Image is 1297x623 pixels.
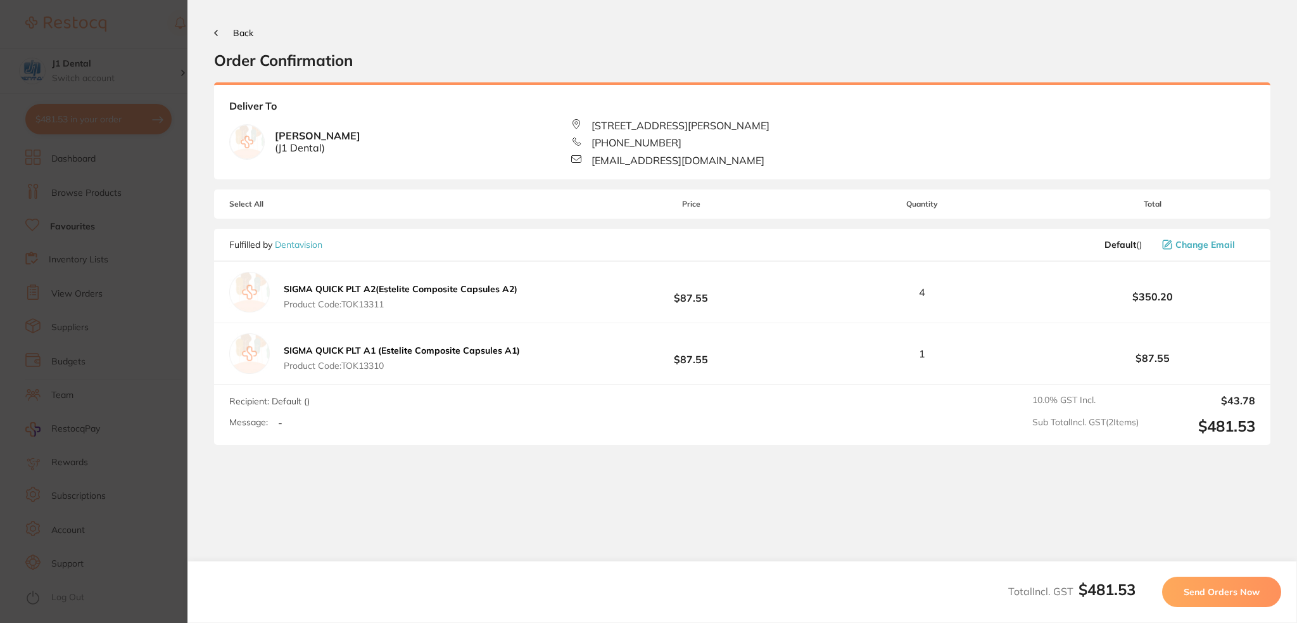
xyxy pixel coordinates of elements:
a: Dentavision [275,239,322,250]
span: Quantity [794,200,1050,209]
span: Recipient: Default ( ) [229,395,310,407]
b: [PERSON_NAME] [275,130,360,153]
b: SIGMA QUICK PLT A2(Estelite Composite Capsules A2) [284,283,517,295]
span: Total [1050,200,1255,209]
span: Total Incl. GST [1008,585,1136,598]
img: empty.jpg [229,333,270,374]
b: Deliver To [229,100,1255,119]
span: ( ) [1104,240,1142,250]
img: empty.jpg [229,272,270,312]
span: Change Email [1175,240,1235,250]
output: $43.78 [1149,395,1255,406]
p: Fulfilled by [229,240,322,250]
span: 1 [919,348,925,359]
span: [EMAIL_ADDRESS][DOMAIN_NAME] [592,155,764,166]
span: Select All [229,200,356,209]
button: SIGMA QUICK PLT A1 (Estelite Composite Capsules A1) Product Code:TOK13310 [280,345,524,371]
b: SIGMA QUICK PLT A1 (Estelite Composite Capsules A1) [284,345,520,356]
b: $350.20 [1050,291,1255,302]
button: Back [214,28,253,38]
button: Change Email [1158,239,1255,250]
button: Send Orders Now [1162,577,1281,607]
b: Default [1104,239,1136,250]
span: Back [233,27,253,39]
b: $87.55 [588,342,794,366]
span: 10.0 % GST Incl. [1032,395,1139,406]
span: [STREET_ADDRESS][PERSON_NAME] [592,120,769,131]
span: 4 [919,286,925,298]
output: $481.53 [1149,417,1255,435]
p: - [278,417,282,428]
span: Sub Total Incl. GST ( 2 Items) [1032,417,1139,435]
b: $87.55 [1050,352,1255,364]
span: Product Code: TOK13310 [284,361,520,371]
label: Message: [229,417,268,428]
img: empty.jpg [230,125,264,159]
span: Send Orders Now [1184,586,1260,598]
button: SIGMA QUICK PLT A2(Estelite Composite Capsules A2) Product Code:TOK13311 [280,283,521,310]
h2: Order Confirmation [214,51,1270,70]
b: $87.55 [588,281,794,304]
span: ( J1 Dental ) [275,142,360,153]
span: [PHONE_NUMBER] [592,137,681,148]
b: $481.53 [1079,580,1136,599]
span: Price [588,200,794,209]
span: Product Code: TOK13311 [284,299,517,309]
